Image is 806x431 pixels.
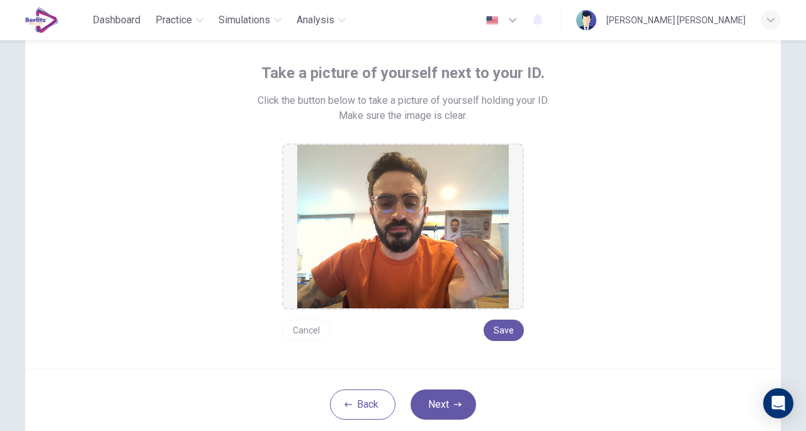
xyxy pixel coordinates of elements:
span: Dashboard [93,13,140,28]
button: Back [330,389,395,420]
div: Open Intercom Messenger [763,388,793,418]
button: Analysis [292,9,351,31]
span: Practice [156,13,192,28]
span: Simulations [219,13,270,28]
img: preview screemshot [297,145,509,308]
button: Simulations [213,9,287,31]
span: Analysis [297,13,334,28]
button: Cancel [282,320,331,341]
button: Dashboard [88,9,145,31]
span: Click the button below to take a picture of yourself holding your ID. [258,93,549,108]
button: Next [411,389,476,420]
img: Profile picture [576,10,596,30]
button: Practice [150,9,208,31]
span: Make sure the image is clear. [339,108,467,123]
button: Save [484,320,524,341]
span: Take a picture of yourself next to your ID. [261,63,545,83]
img: EduSynch logo [25,8,59,33]
img: en [484,16,500,25]
div: [PERSON_NAME] [PERSON_NAME] [606,13,746,28]
a: EduSynch logo [25,8,88,33]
